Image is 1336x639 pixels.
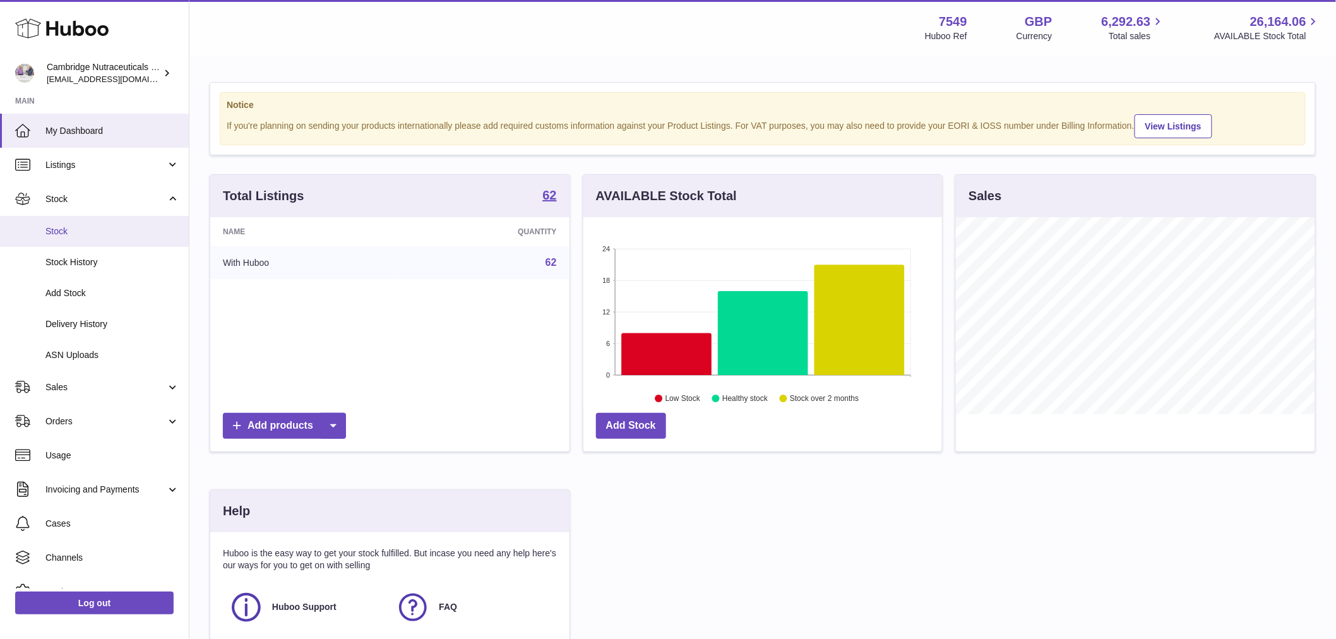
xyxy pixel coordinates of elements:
[602,277,610,284] text: 18
[439,601,457,613] span: FAQ
[223,188,304,205] h3: Total Listings
[210,246,400,279] td: With Huboo
[602,308,610,316] text: 12
[606,340,610,347] text: 6
[602,245,610,253] text: 24
[939,13,967,30] strong: 7549
[272,601,337,613] span: Huboo Support
[1250,13,1306,30] span: 26,164.06
[542,189,556,204] a: 62
[45,586,179,598] span: Settings
[606,371,610,379] text: 0
[969,188,1001,205] h3: Sales
[1214,13,1321,42] a: 26,164.06 AVAILABLE Stock Total
[223,547,557,571] p: Huboo is the easy way to get your stock fulfilled. But incase you need any help here's our ways f...
[210,217,400,246] th: Name
[45,349,179,361] span: ASN Uploads
[45,415,166,427] span: Orders
[45,518,179,530] span: Cases
[45,287,179,299] span: Add Stock
[396,590,550,624] a: FAQ
[45,552,179,564] span: Channels
[665,395,701,403] text: Low Stock
[227,99,1299,111] strong: Notice
[45,450,179,462] span: Usage
[596,188,737,205] h3: AVAILABLE Stock Total
[45,193,166,205] span: Stock
[596,413,666,439] a: Add Stock
[1109,30,1165,42] span: Total sales
[47,74,186,84] span: [EMAIL_ADDRESS][DOMAIN_NAME]
[227,112,1299,138] div: If you're planning on sending your products internationally please add required customs informati...
[1135,114,1212,138] a: View Listings
[47,61,160,85] div: Cambridge Nutraceuticals Ltd
[223,503,250,520] h3: Help
[1017,30,1053,42] div: Currency
[15,592,174,614] a: Log out
[546,257,557,268] a: 62
[45,159,166,171] span: Listings
[45,125,179,137] span: My Dashboard
[925,30,967,42] div: Huboo Ref
[1025,13,1052,30] strong: GBP
[223,413,346,439] a: Add products
[45,381,166,393] span: Sales
[542,189,556,201] strong: 62
[1214,30,1321,42] span: AVAILABLE Stock Total
[400,217,570,246] th: Quantity
[45,256,179,268] span: Stock History
[722,395,768,403] text: Healthy stock
[1102,13,1151,30] span: 6,292.63
[790,395,859,403] text: Stock over 2 months
[15,64,34,83] img: qvc@camnutra.com
[45,225,179,237] span: Stock
[229,590,383,624] a: Huboo Support
[1102,13,1166,42] a: 6,292.63 Total sales
[45,484,166,496] span: Invoicing and Payments
[45,318,179,330] span: Delivery History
